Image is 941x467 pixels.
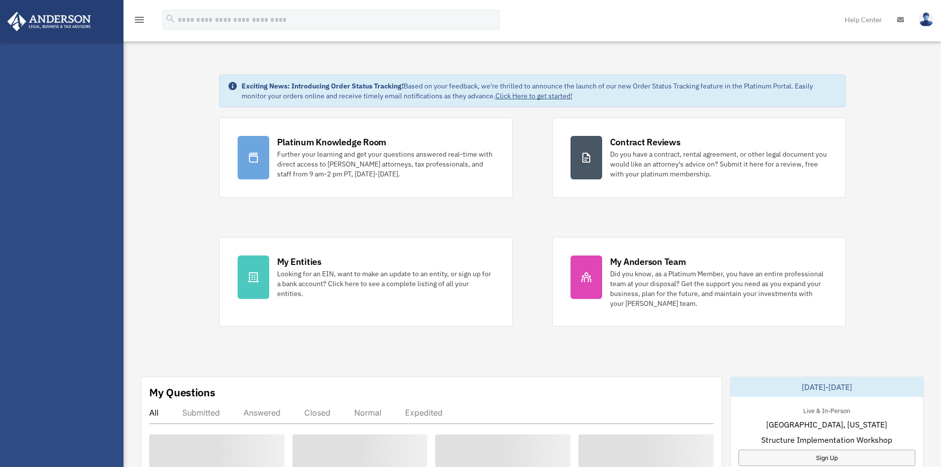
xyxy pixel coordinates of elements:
a: menu [133,17,145,26]
a: Click Here to get started! [495,91,573,100]
a: My Entities Looking for an EIN, want to make an update to an entity, or sign up for a bank accoun... [219,237,513,327]
strong: Exciting News: Introducing Order Status Tracking! [242,82,404,90]
div: Platinum Knowledge Room [277,136,387,148]
div: Normal [354,408,381,418]
i: search [165,13,176,24]
div: Submitted [182,408,220,418]
span: Structure Implementation Workshop [761,434,892,446]
div: Looking for an EIN, want to make an update to an entity, or sign up for a bank account? Click her... [277,269,494,298]
div: Did you know, as a Platinum Member, you have an entire professional team at your disposal? Get th... [610,269,827,308]
div: Do you have a contract, rental agreement, or other legal document you would like an attorney's ad... [610,149,827,179]
div: All [149,408,159,418]
div: Contract Reviews [610,136,681,148]
div: My Entities [277,255,322,268]
div: Expedited [405,408,443,418]
a: Sign Up [738,450,915,466]
div: Closed [304,408,330,418]
div: My Questions [149,385,215,400]
img: User Pic [919,12,934,27]
img: Anderson Advisors Platinum Portal [4,12,94,31]
a: Contract Reviews Do you have a contract, rental agreement, or other legal document you would like... [552,118,846,198]
div: Based on your feedback, we're thrilled to announce the launch of our new Order Status Tracking fe... [242,81,837,101]
i: menu [133,14,145,26]
div: Further your learning and get your questions answered real-time with direct access to [PERSON_NAM... [277,149,494,179]
div: [DATE]-[DATE] [731,377,923,397]
div: Live & In-Person [795,405,858,415]
a: Platinum Knowledge Room Further your learning and get your questions answered real-time with dire... [219,118,513,198]
a: My Anderson Team Did you know, as a Platinum Member, you have an entire professional team at your... [552,237,846,327]
div: Answered [244,408,281,418]
div: My Anderson Team [610,255,686,268]
span: [GEOGRAPHIC_DATA], [US_STATE] [766,419,887,430]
